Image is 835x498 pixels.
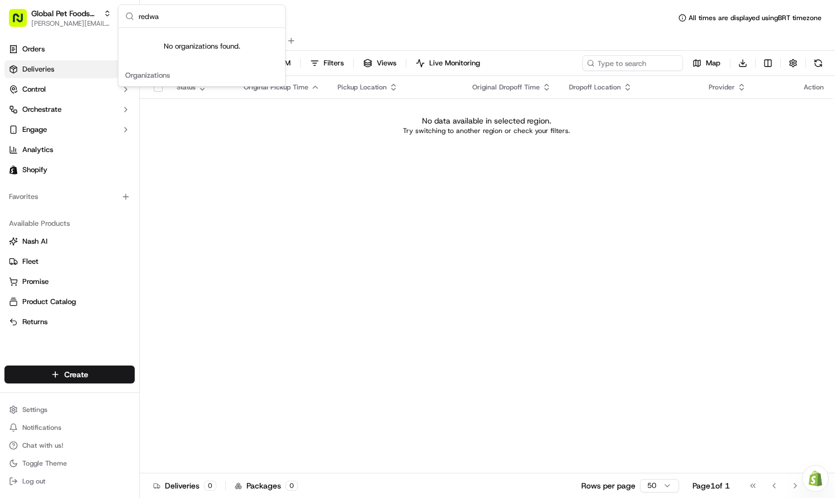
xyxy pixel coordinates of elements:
[22,250,86,261] span: Knowledge Base
[11,163,29,181] img: Mariam Aslam
[90,245,184,265] a: 💻API Documentation
[35,203,91,212] span: [PERSON_NAME]
[22,84,46,94] span: Control
[4,366,135,383] button: Create
[22,297,76,307] span: Product Catalog
[22,64,54,74] span: Deliveries
[64,369,88,380] span: Create
[582,55,683,71] input: Type to search
[22,125,47,135] span: Engage
[4,233,135,250] button: Nash AI
[804,83,824,92] div: Action
[4,293,135,311] button: Product Catalog
[118,28,285,86] div: Suggestions
[9,236,130,246] a: Nash AI
[4,313,135,331] button: Returns
[9,257,130,267] a: Fleet
[11,11,34,34] img: Nash
[569,83,621,92] span: Dropoff Location
[22,174,31,183] img: 1736555255976-a54dd68f-1ca7-489b-9aae-adbdc363a1c4
[4,60,135,78] a: Deliveries
[358,55,401,71] button: Views
[31,19,111,28] button: [PERSON_NAME][EMAIL_ADDRESS][DOMAIN_NAME]
[22,459,67,468] span: Toggle Theme
[377,58,396,68] span: Views
[22,257,39,267] span: Fleet
[106,250,179,261] span: API Documentation
[4,80,135,98] button: Control
[173,143,203,156] button: See all
[22,145,53,155] span: Analytics
[11,45,203,63] p: Welcome 👋
[244,83,309,92] span: Original Pickup Time
[4,273,135,291] button: Promise
[4,473,135,489] button: Log out
[709,83,735,92] span: Provider
[204,481,216,491] div: 0
[93,173,97,182] span: •
[118,28,285,65] div: No organizations found.
[22,105,61,115] span: Orchestrate
[4,420,135,435] button: Notifications
[99,173,122,182] span: [DATE]
[177,83,196,92] span: Status
[4,402,135,418] button: Settings
[23,107,44,127] img: 4988371391238_9404d814bf3eb2409008_72.png
[9,297,130,307] a: Product Catalog
[22,423,61,432] span: Notifications
[581,480,635,491] p: Rows per page
[99,203,122,212] span: [DATE]
[22,441,63,450] span: Chat with us!
[411,55,485,71] button: Live Monitoring
[121,67,283,84] div: Organizations
[50,107,183,118] div: Start new chat
[687,55,725,71] button: Map
[79,277,135,286] a: Powered byPylon
[4,121,135,139] button: Engage
[235,480,298,491] div: Packages
[31,8,99,19] button: Global Pet Foods National
[111,277,135,286] span: Pylon
[286,481,298,491] div: 0
[692,480,730,491] div: Page 1 of 1
[11,193,29,211] img: Lucas Ferreira
[29,72,201,84] input: Got a question? Start typing here...
[706,58,720,68] span: Map
[139,5,278,27] input: Search...
[305,55,349,71] button: Filters
[4,4,116,31] button: Global Pet Foods National[PERSON_NAME][EMAIL_ADDRESS][DOMAIN_NAME]
[93,203,97,212] span: •
[472,83,540,92] span: Original Dropoff Time
[4,188,135,206] div: Favorites
[22,165,48,175] span: Shopify
[94,251,103,260] div: 💻
[403,126,570,135] p: Try switching to another region or check your filters.
[4,40,135,58] a: Orders
[22,317,48,327] span: Returns
[324,58,344,68] span: Filters
[22,405,48,414] span: Settings
[11,145,75,154] div: Past conversations
[4,215,135,233] div: Available Products
[689,13,822,22] span: All times are displayed using BRT timezone
[11,251,20,260] div: 📗
[4,141,135,159] a: Analytics
[22,277,49,287] span: Promise
[422,115,551,126] p: No data available in selected region.
[190,110,203,124] button: Start new chat
[50,118,154,127] div: We're available if you need us!
[22,236,48,246] span: Nash AI
[429,58,480,68] span: Live Monitoring
[22,44,45,54] span: Orders
[4,101,135,118] button: Orchestrate
[7,245,90,265] a: 📗Knowledge Base
[9,317,130,327] a: Returns
[9,277,130,287] a: Promise
[9,165,18,174] img: Shopify logo
[810,55,826,71] button: Refresh
[35,173,91,182] span: [PERSON_NAME]
[338,83,387,92] span: Pickup Location
[22,477,45,486] span: Log out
